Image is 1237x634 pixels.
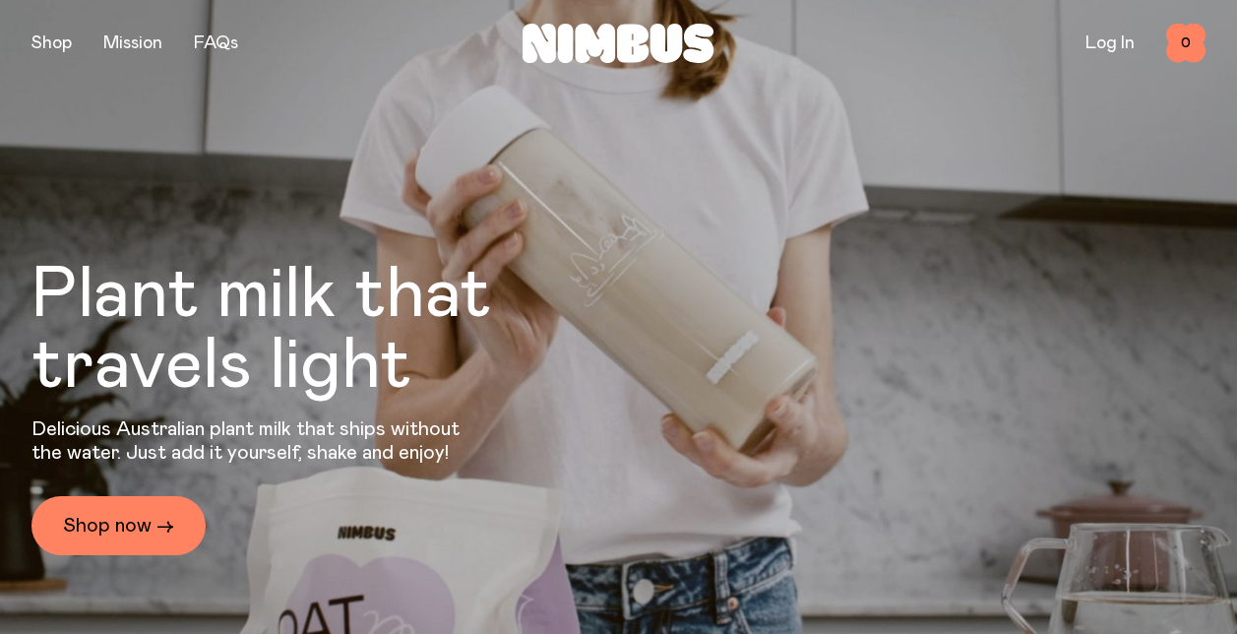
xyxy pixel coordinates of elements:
[194,34,238,52] a: FAQs
[103,34,162,52] a: Mission
[31,496,206,555] a: Shop now →
[1085,34,1135,52] a: Log In
[1166,24,1206,63] button: 0
[31,260,598,402] h1: Plant milk that travels light
[31,417,472,465] p: Delicious Australian plant milk that ships without the water. Just add it yourself, shake and enjoy!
